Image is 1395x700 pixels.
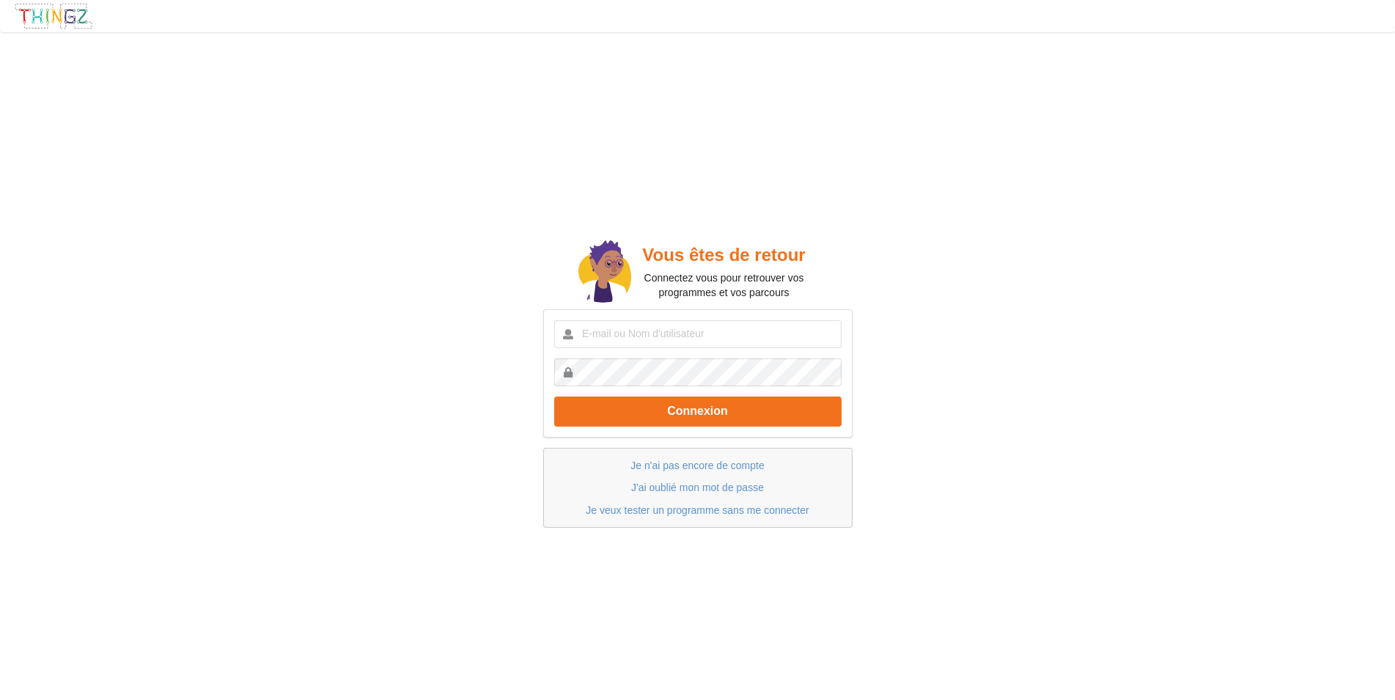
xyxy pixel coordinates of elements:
a: Je veux tester un programme sans me connecter [586,504,809,516]
img: thingz_logo.png [14,2,93,30]
img: doc.svg [578,240,631,305]
input: E-mail ou Nom d'utilisateur [554,320,842,348]
h2: Vous êtes de retour [631,244,817,267]
p: Connectez vous pour retrouver vos programmes et vos parcours [631,270,817,300]
a: Je n'ai pas encore de compte [630,460,764,471]
a: J'ai oublié mon mot de passe [631,482,764,493]
button: Connexion [554,397,842,427]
